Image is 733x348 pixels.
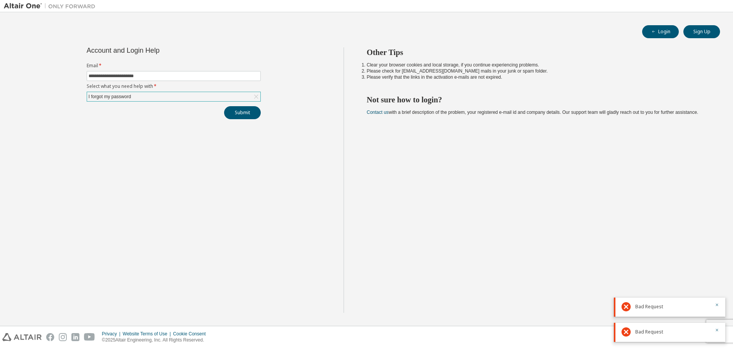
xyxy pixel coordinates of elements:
li: Please check for [EMAIL_ADDRESS][DOMAIN_NAME] mails in your junk or spam folder. [367,68,707,74]
h2: Not sure how to login? [367,95,707,105]
span: Bad Request [635,304,663,310]
img: altair_logo.svg [2,333,42,341]
button: Login [642,25,679,38]
img: youtube.svg [84,333,95,341]
li: Please verify that the links in the activation e-mails are not expired. [367,74,707,80]
h2: Other Tips [367,47,707,57]
div: Account and Login Help [87,47,226,53]
img: linkedin.svg [71,333,79,341]
a: Contact us [367,110,389,115]
span: with a brief description of the problem, your registered e-mail id and company details. Our suppo... [367,110,698,115]
label: Select what you need help with [87,83,261,89]
div: Cookie Consent [173,331,210,337]
img: instagram.svg [59,333,67,341]
label: Email [87,63,261,69]
div: I forgot my password [87,92,260,101]
div: Privacy [102,331,123,337]
div: I forgot my password [87,92,132,101]
img: Altair One [4,2,99,10]
p: © 2025 Altair Engineering, Inc. All Rights Reserved. [102,337,210,343]
span: Bad Request [635,329,663,335]
button: Sign Up [683,25,720,38]
img: facebook.svg [46,333,54,341]
li: Clear your browser cookies and local storage, if you continue experiencing problems. [367,62,707,68]
div: Website Terms of Use [123,331,173,337]
button: Submit [224,106,261,119]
